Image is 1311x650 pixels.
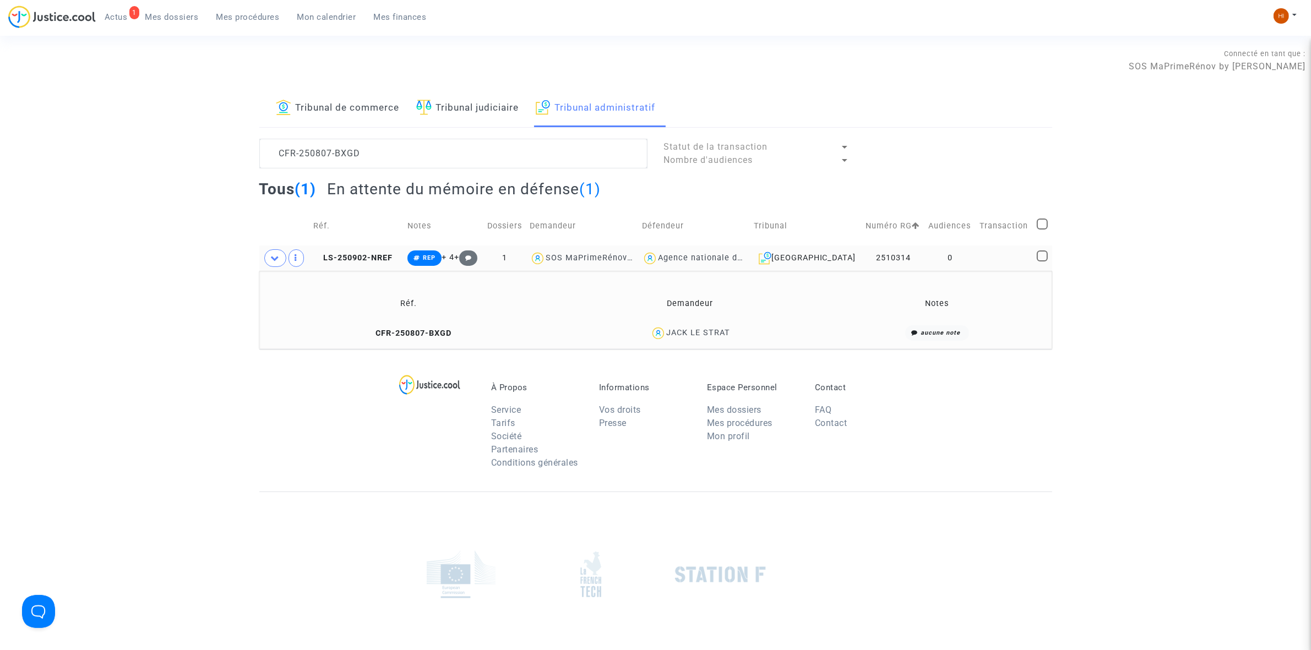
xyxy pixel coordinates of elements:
td: Dossiers [483,206,526,245]
span: CFR-250807-BXGD [366,329,451,338]
a: Mes procédures [208,9,289,25]
a: Société [491,431,522,441]
a: Vos droits [599,405,641,415]
span: Mes procédures [216,12,280,22]
img: jc-logo.svg [8,6,96,28]
td: Réf. [263,286,554,321]
span: Mes dossiers [145,12,199,22]
td: Notes [826,286,1048,321]
div: SOS MaPrimeRénov by [PERSON_NAME] [546,253,710,263]
span: REP [423,254,436,261]
span: (1) [295,180,317,198]
td: Réf. [309,206,404,245]
h2: Tous [259,179,317,199]
a: Mes dossiers [707,405,761,415]
a: Mes procédures [707,418,773,428]
td: 0 [924,245,976,271]
a: Tribunal judiciaire [416,90,519,127]
img: stationf.png [675,566,766,583]
div: [GEOGRAPHIC_DATA] [754,252,858,265]
img: icon-faciliter-sm.svg [416,100,432,115]
p: Informations [599,383,690,392]
span: Statut de la transaction [664,141,768,152]
span: Nombre d'audiences [664,155,753,165]
div: Agence nationale de l'habitat [658,253,779,263]
td: 2510314 [862,245,924,271]
p: Contact [815,383,906,392]
span: + [454,253,478,262]
img: icon-archive.svg [759,252,771,265]
img: europe_commision.png [427,550,496,598]
img: french_tech.png [580,551,601,598]
img: logo-lg.svg [399,375,460,395]
img: icon-banque.svg [276,100,291,115]
a: Tribunal administratif [536,90,656,127]
a: FAQ [815,405,832,415]
div: JACK LE STRAT [666,328,730,337]
td: Notes [404,206,483,245]
span: Mes finances [374,12,427,22]
a: Mes dossiers [137,9,208,25]
td: Demandeur [526,206,638,245]
img: icon-archive.svg [536,100,551,115]
td: Numéro RG [862,206,924,245]
p: À Propos [491,383,583,392]
td: Transaction [976,206,1033,245]
a: Presse [599,418,627,428]
td: 1 [483,245,526,271]
a: Contact [815,418,847,428]
img: fc99b196863ffcca57bb8fe2645aafd9 [1274,8,1289,24]
a: Tarifs [491,418,515,428]
span: Connecté en tant que : [1224,50,1305,58]
a: Conditions générales [491,457,578,468]
img: icon-user.svg [650,325,666,341]
h2: En attente du mémoire en défense [327,179,601,199]
div: 1 [129,6,139,19]
span: + 4 [442,253,454,262]
td: Défendeur [638,206,750,245]
a: Tribunal de commerce [276,90,400,127]
a: Mon calendrier [289,9,365,25]
i: aucune note [921,329,960,336]
a: Mon profil [707,431,750,441]
a: 1Actus [96,9,137,25]
td: Tribunal [750,206,862,245]
img: icon-user.svg [530,250,546,266]
span: (1) [579,180,601,198]
iframe: Help Scout Beacon - Open [22,595,55,628]
a: Partenaires [491,444,538,455]
a: Service [491,405,521,415]
td: Audiences [924,206,976,245]
td: Demandeur [554,286,826,321]
span: Mon calendrier [297,12,356,22]
span: Actus [105,12,128,22]
span: LS-250902-NREF [313,253,393,263]
a: Mes finances [365,9,436,25]
p: Espace Personnel [707,383,798,392]
img: icon-user.svg [642,250,658,266]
